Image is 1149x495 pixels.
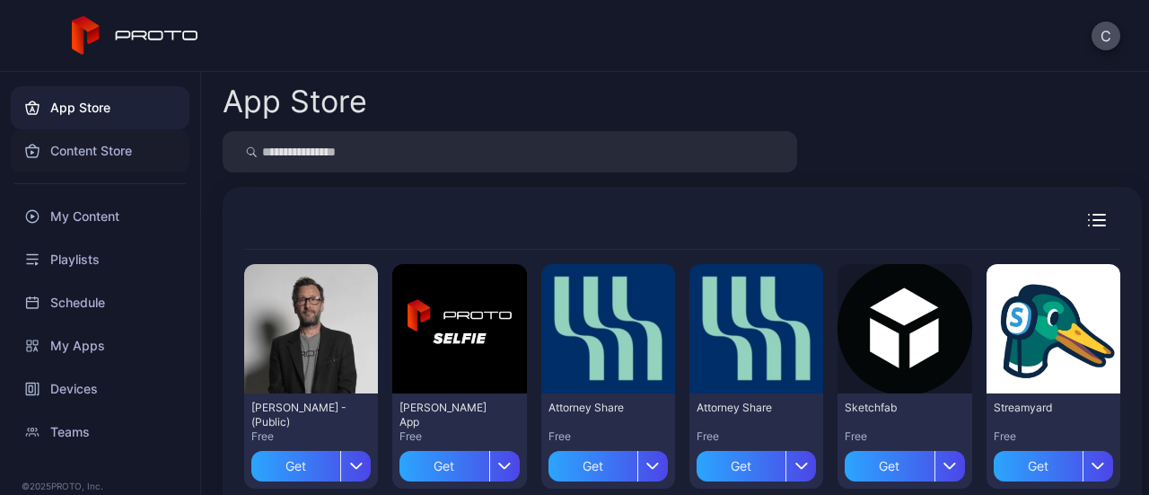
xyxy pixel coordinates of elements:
[697,429,816,444] div: Free
[11,367,189,411] a: Devices
[251,401,350,429] div: David N Persona - (Public)
[399,401,498,429] div: David Selfie App
[548,429,668,444] div: Free
[11,195,189,238] a: My Content
[399,429,519,444] div: Free
[11,324,189,367] a: My Apps
[11,281,189,324] a: Schedule
[11,411,189,454] a: Teams
[697,451,785,482] div: Get
[548,444,668,482] button: Get
[251,429,371,444] div: Free
[11,238,189,281] a: Playlists
[994,444,1113,482] button: Get
[11,86,189,129] a: App Store
[1092,22,1120,50] button: C
[845,451,934,482] div: Get
[11,129,189,172] a: Content Store
[994,401,1092,415] div: Streamyard
[223,86,367,117] div: App Store
[548,451,637,482] div: Get
[399,451,488,482] div: Get
[845,429,964,444] div: Free
[548,401,647,415] div: Attorney Share
[994,429,1113,444] div: Free
[994,451,1083,482] div: Get
[845,444,964,482] button: Get
[251,444,371,482] button: Get
[399,444,519,482] button: Get
[697,401,795,415] div: Attorney Share
[845,401,943,415] div: Sketchfab
[697,444,816,482] button: Get
[251,451,340,482] div: Get
[22,479,179,493] div: © 2025 PROTO, Inc.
